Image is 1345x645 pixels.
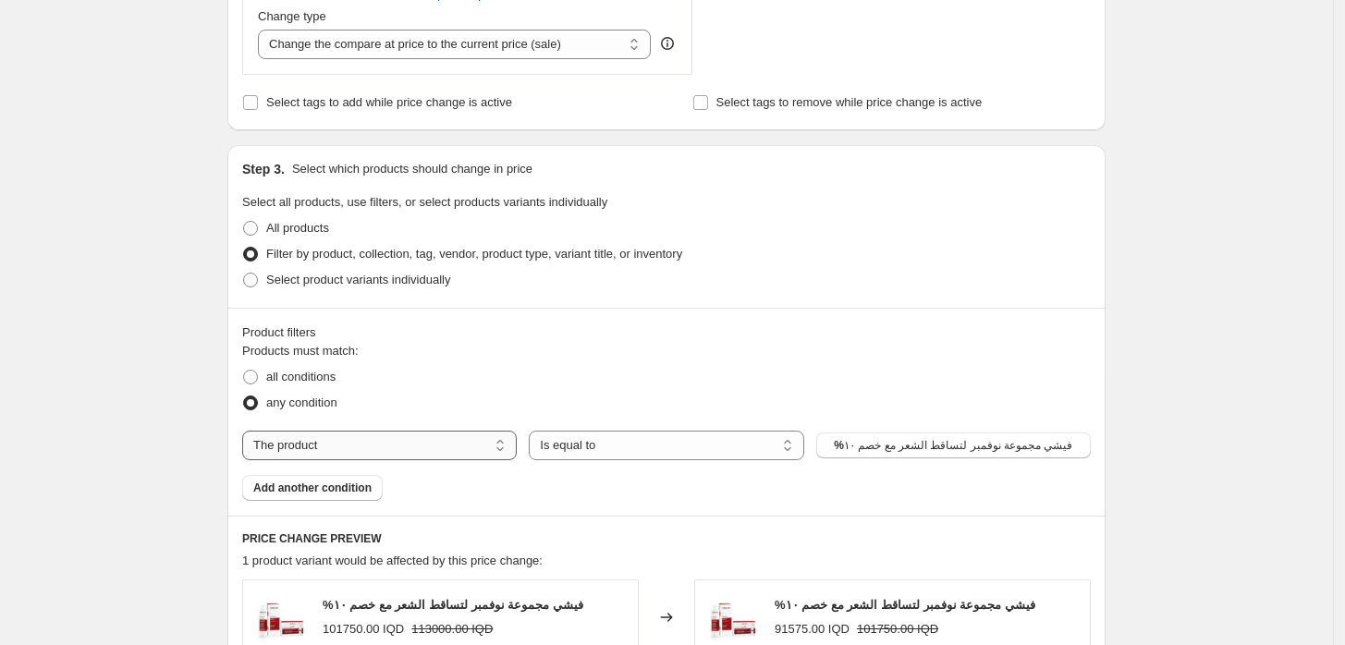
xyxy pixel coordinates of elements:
span: Products must match: [242,344,359,358]
span: All products [266,221,329,235]
h2: Step 3. [242,160,285,178]
strike: 101750.00 IQD [857,620,938,639]
span: Select tags to add while price change is active [266,95,512,109]
img: image_caefac5b-ec96-4f5e-b883-520ee2be6f84_80x.jpg [252,590,308,645]
div: Product filters [242,323,1091,342]
p: Select which products should change in price [292,160,532,178]
h6: PRICE CHANGE PREVIEW [242,531,1091,546]
span: Select all products, use filters, or select products variants individually [242,195,607,209]
span: Select product variants individually [266,273,450,286]
div: 91575.00 IQD [775,620,850,639]
span: Filter by product, collection, tag, vendor, product type, variant title, or inventory [266,247,682,261]
img: image_caefac5b-ec96-4f5e-b883-520ee2be6f84_80x.jpg [704,590,760,645]
span: %فيشي مجموعة نوفمبر لتساقط الشعر مع خصم ١٠ [834,438,1072,453]
button: Add another condition [242,475,383,501]
span: Change type [258,9,326,23]
span: any condition [266,396,337,409]
span: %فيشي مجموعة نوفمبر لتساقط الشعر مع خصم ١٠ [323,598,583,612]
span: %فيشي مجموعة نوفمبر لتساقط الشعر مع خصم ١٠ [775,598,1035,612]
div: help [658,34,677,53]
span: 1 product variant would be affected by this price change: [242,554,543,567]
div: 101750.00 IQD [323,620,404,639]
strike: 113000.00 IQD [411,620,493,639]
span: Add another condition [253,481,372,495]
span: Select tags to remove while price change is active [716,95,983,109]
span: all conditions [266,370,336,383]
button: %فيشي مجموعة نوفمبر لتساقط الشعر مع خصم ١٠ [816,432,1091,458]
